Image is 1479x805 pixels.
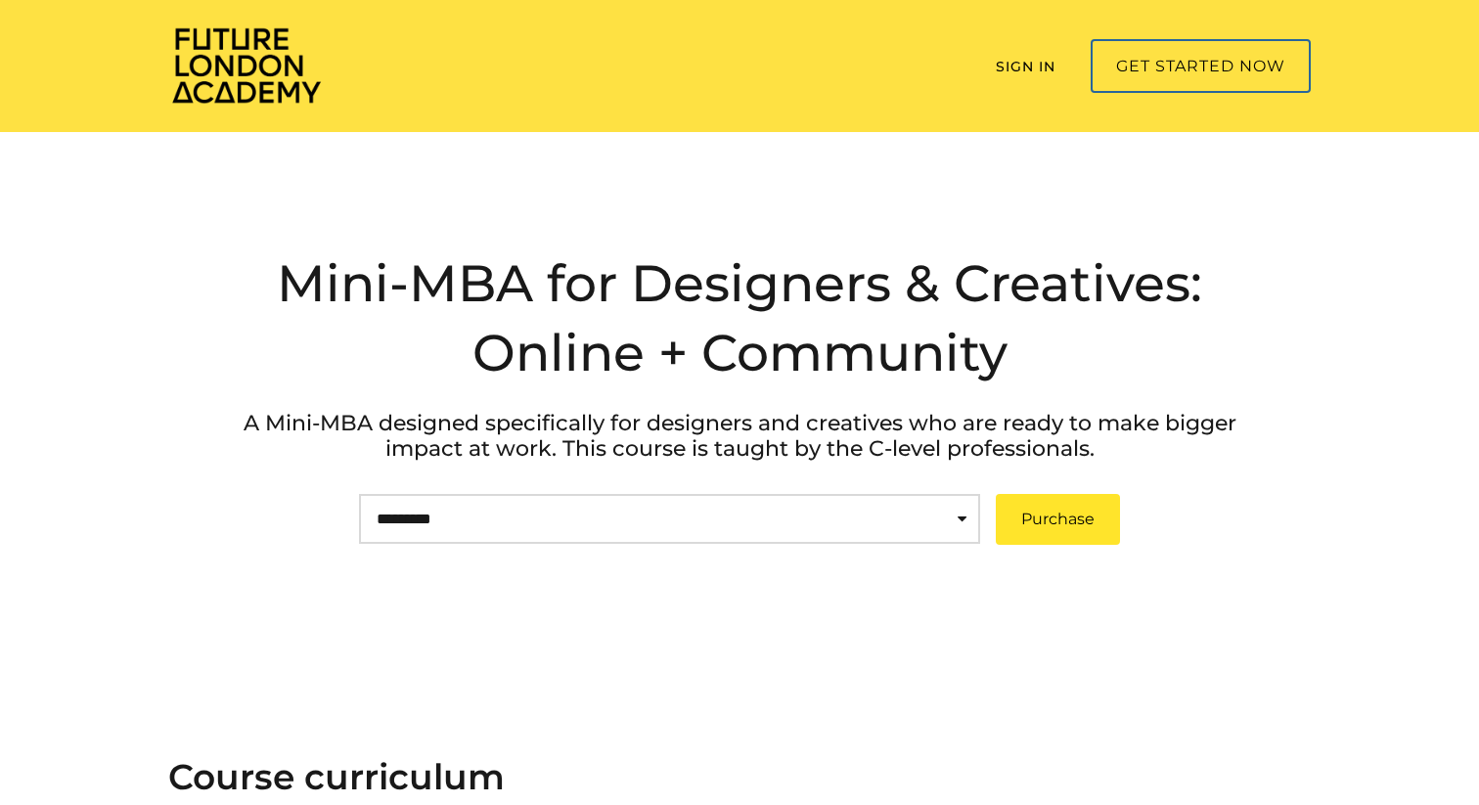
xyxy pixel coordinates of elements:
[168,25,325,105] img: Home Page
[168,756,1311,798] h2: Course curriculum
[225,249,1253,386] h2: Mini-MBA for Designers & Creatives: Online + Community
[225,411,1253,463] p: A Mini-MBA designed specifically for designers and creatives who are ready to make bigger impact ...
[1091,39,1311,93] a: Get started now
[996,494,1120,545] a: Purchase
[996,58,1055,75] a: Sign In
